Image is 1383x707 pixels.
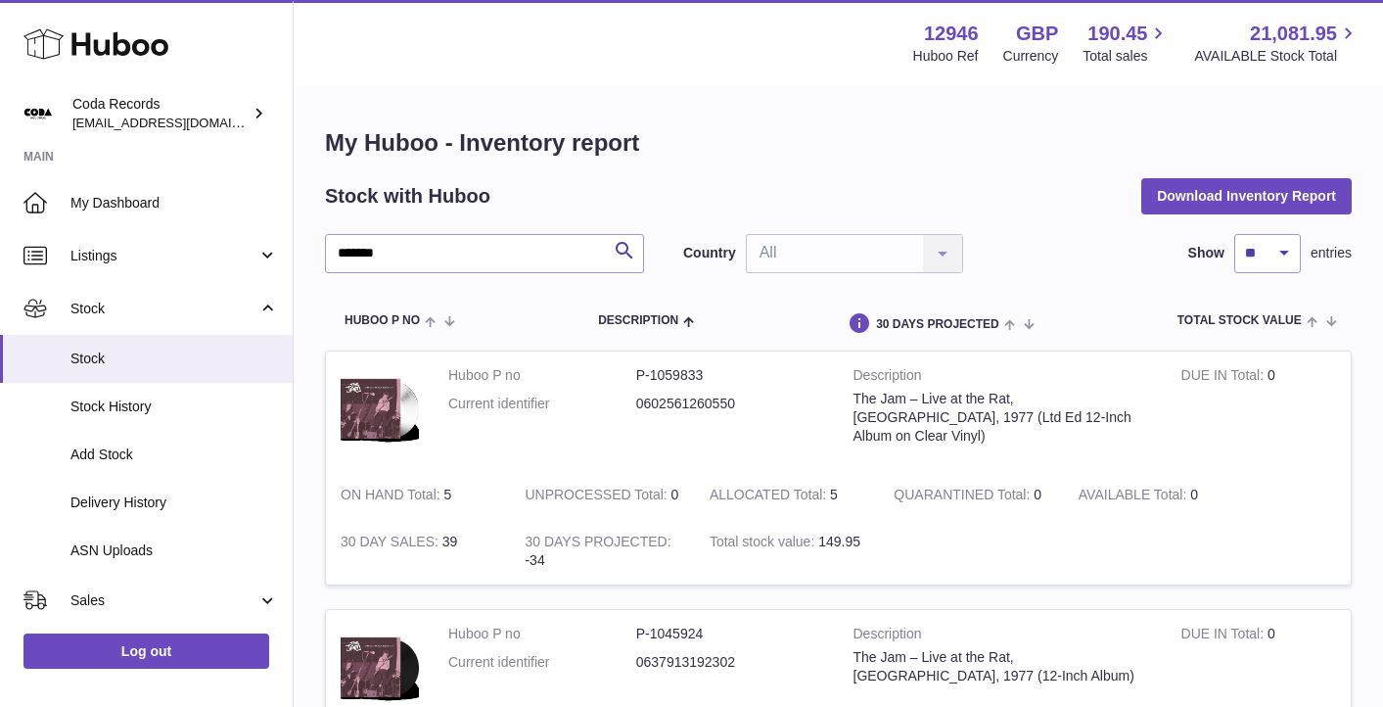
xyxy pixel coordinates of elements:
span: AVAILABLE Stock Total [1194,47,1360,66]
span: Total stock value [1177,314,1302,327]
span: My Dashboard [70,194,278,212]
span: Delivery History [70,494,278,512]
h1: My Huboo - Inventory report [325,127,1352,159]
span: Stock History [70,398,278,416]
img: product image [341,366,419,451]
strong: Description [853,625,1152,648]
span: Sales [70,591,257,610]
span: Description [598,314,678,327]
span: entries [1311,244,1352,262]
dd: P-1059833 [636,366,824,385]
td: 0 [1064,471,1248,519]
strong: Description [853,366,1152,390]
span: Total sales [1083,47,1170,66]
div: Coda Records [72,95,249,132]
td: 0 [510,471,694,519]
td: 5 [326,471,510,519]
div: The Jam – Live at the Rat, [GEOGRAPHIC_DATA], 1977 (12-Inch Album) [853,648,1152,685]
span: ASN Uploads [70,542,278,560]
dt: Current identifier [448,653,636,672]
span: 0 [1034,487,1041,502]
span: Huboo P no [345,314,420,327]
span: Add Stock [70,446,278,464]
strong: ON HAND Total [341,487,444,507]
dt: Huboo P no [448,625,636,643]
td: -34 [510,518,694,585]
strong: 12946 [924,21,979,47]
img: haz@pcatmedia.com [23,99,53,128]
dt: Current identifier [448,395,636,413]
strong: 30 DAY SALES [341,534,442,554]
div: Currency [1003,47,1059,66]
dd: 0637913192302 [636,653,824,672]
span: Stock [70,300,257,318]
div: The Jam – Live at the Rat, [GEOGRAPHIC_DATA], 1977 (Ltd Ed 12-Inch Album on Clear Vinyl) [853,390,1152,446]
h2: Stock with Huboo [325,183,490,210]
span: 190.45 [1087,21,1147,47]
dt: Huboo P no [448,366,636,385]
strong: 30 DAYS PROJECTED [525,534,670,554]
td: 0 [1167,352,1351,471]
a: Log out [23,634,269,669]
button: Download Inventory Report [1141,178,1352,213]
td: 5 [695,471,879,519]
strong: Total stock value [710,534,818,554]
strong: DUE IN Total [1181,626,1268,646]
strong: GBP [1016,21,1058,47]
strong: ALLOCATED Total [710,487,830,507]
dd: 0602561260550 [636,395,824,413]
strong: QUARANTINED Total [894,487,1034,507]
div: Huboo Ref [913,47,979,66]
strong: DUE IN Total [1181,367,1268,388]
span: [EMAIL_ADDRESS][DOMAIN_NAME] [72,115,288,130]
strong: UNPROCESSED Total [525,487,670,507]
a: 21,081.95 AVAILABLE Stock Total [1194,21,1360,66]
a: 190.45 Total sales [1083,21,1170,66]
label: Country [683,244,736,262]
span: 30 DAYS PROJECTED [876,318,999,331]
span: 21,081.95 [1250,21,1337,47]
dd: P-1045924 [636,625,824,643]
span: 149.95 [818,534,860,549]
span: Stock [70,350,278,368]
strong: AVAILABLE Total [1079,487,1190,507]
label: Show [1188,244,1224,262]
span: Listings [70,247,257,265]
td: 39 [326,518,510,585]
